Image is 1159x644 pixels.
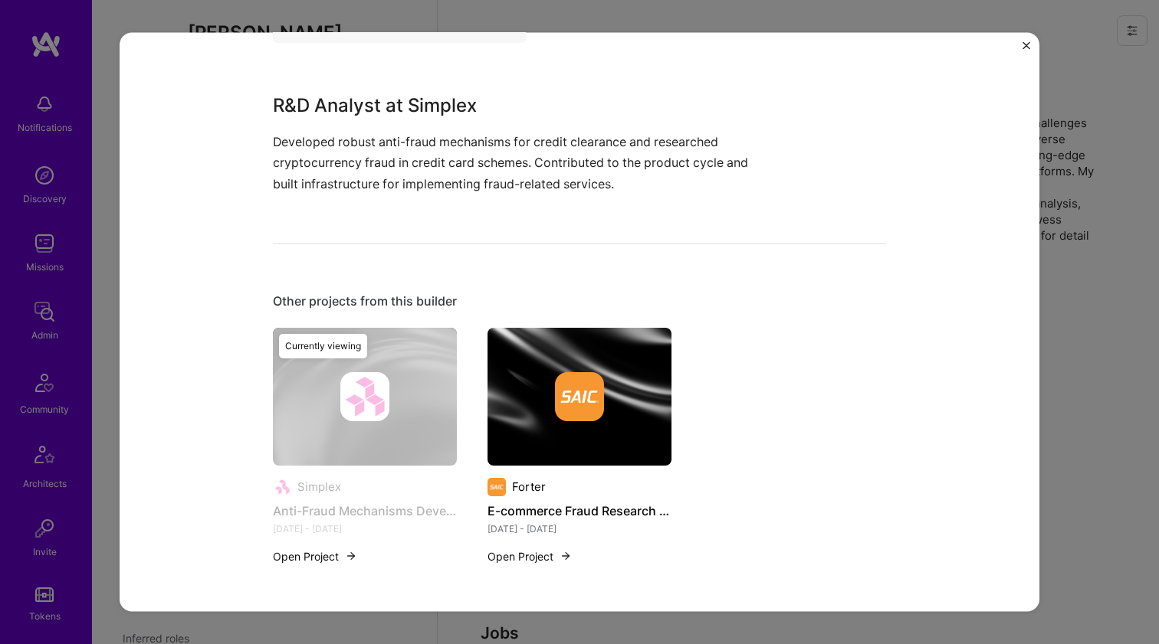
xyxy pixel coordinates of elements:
[488,548,572,564] button: Open Project
[273,92,771,119] h3: R&D Analyst at Simplex
[488,477,506,495] img: Company logo
[1023,41,1030,57] button: Close
[555,371,604,420] img: Company logo
[488,500,671,520] h4: E-commerce Fraud Research and Tool Development
[273,132,771,195] p: Developed robust anti-fraud mechanisms for credit clearance and researched cryptocurrency fraud i...
[273,548,357,564] button: Open Project
[273,327,457,465] img: cover
[279,333,367,358] div: Currently viewing
[512,479,546,495] div: Forter
[273,2,526,43] div: I was involved from inception to launch (0 -> 1)
[273,293,886,309] div: Other projects from this builder
[488,327,671,465] img: cover
[345,550,357,562] img: arrow-right
[488,520,671,536] div: [DATE] - [DATE]
[560,550,572,562] img: arrow-right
